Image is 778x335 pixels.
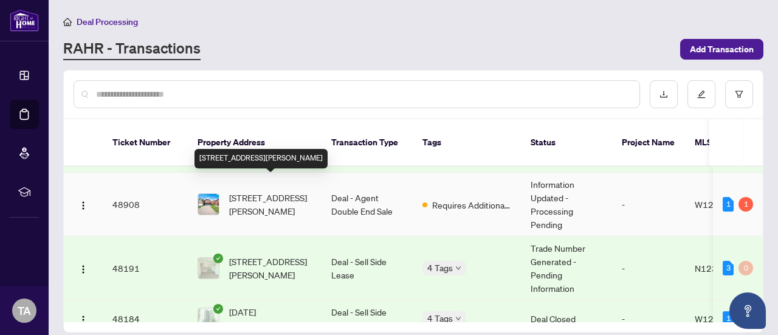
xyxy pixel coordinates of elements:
button: Add Transaction [680,39,763,60]
span: down [455,316,461,322]
button: Logo [74,195,93,214]
img: Logo [78,315,88,325]
th: Status [521,119,612,167]
img: Logo [78,264,88,274]
td: Information Updated - Processing Pending [521,173,612,237]
button: download [650,80,678,108]
span: 4 Tags [427,261,453,275]
td: 48191 [103,237,188,300]
span: Add Transaction [690,40,754,59]
span: Requires Additional Docs [432,198,511,212]
button: Logo [74,258,93,278]
img: logo [10,9,39,32]
div: 0 [738,261,753,275]
button: Logo [74,309,93,328]
span: 4 Tags [427,311,453,325]
th: Property Address [188,119,322,167]
td: - [612,173,685,237]
th: MLS # [685,119,758,167]
span: W12330159 [695,313,746,324]
span: filter [735,90,743,98]
span: W12259129 [695,199,746,210]
span: Deal Processing [77,16,138,27]
img: thumbnail-img [198,194,219,215]
span: home [63,18,72,26]
div: 1 [723,311,734,326]
button: filter [725,80,753,108]
div: 3 [723,261,734,275]
td: Deal - Agent Double End Sale [322,173,413,237]
td: Deal - Sell Side Lease [322,237,413,300]
div: 1 [723,197,734,212]
span: check-circle [213,304,223,314]
button: edit [687,80,715,108]
th: Tags [413,119,521,167]
div: 1 [738,197,753,212]
th: Project Name [612,119,685,167]
span: TA [18,302,31,319]
th: Transaction Type [322,119,413,167]
span: [DATE][STREET_ADDRESS] [229,305,312,332]
div: [STREET_ADDRESS][PERSON_NAME] [194,149,328,168]
td: - [612,237,685,300]
img: thumbnail-img [198,308,219,329]
span: check-circle [213,254,223,263]
td: Trade Number Generated - Pending Information [521,237,612,300]
img: thumbnail-img [198,258,219,278]
span: download [659,90,668,98]
a: RAHR - Transactions [63,38,201,60]
td: 48908 [103,173,188,237]
img: Logo [78,201,88,210]
button: Open asap [729,292,766,329]
span: [STREET_ADDRESS][PERSON_NAME] [229,255,312,281]
span: [STREET_ADDRESS][PERSON_NAME] [229,191,312,218]
span: N12323073 [695,263,745,274]
th: Ticket Number [103,119,188,167]
span: edit [697,90,706,98]
span: down [455,265,461,271]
